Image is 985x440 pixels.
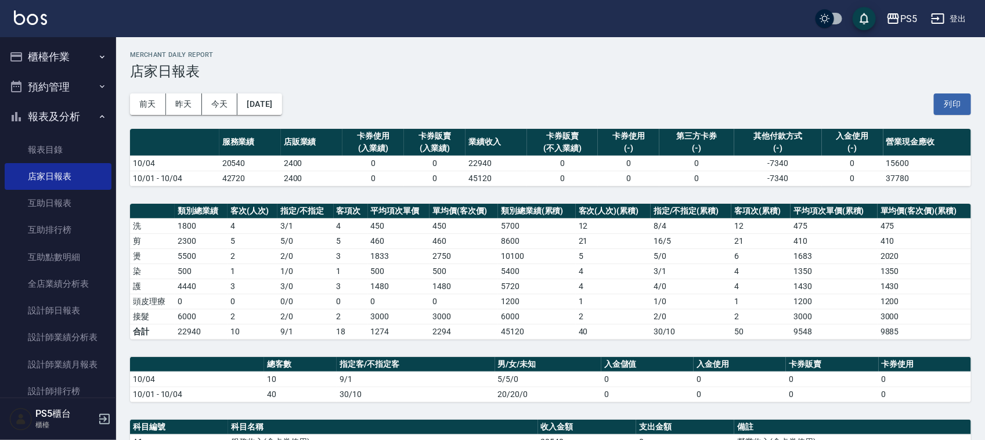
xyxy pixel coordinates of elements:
a: 設計師日報表 [5,297,111,324]
button: 櫃檯作業 [5,42,111,72]
th: 指定/不指定(累積) [651,204,731,219]
td: 0 [228,294,277,309]
td: 5700 [498,218,576,233]
td: 5 [334,233,368,248]
td: 1683 [791,248,878,264]
td: 洗 [130,218,175,233]
td: 0 [334,294,368,309]
td: 16 / 5 [651,233,731,248]
td: 18 [334,324,368,339]
td: 0 [822,171,883,186]
th: 科目編號 [130,420,228,435]
table: a dense table [130,204,971,340]
th: 單均價(客次價) [430,204,498,219]
td: 6 [731,248,791,264]
td: 6000 [175,309,228,324]
td: 0 [404,156,466,171]
td: 0 [879,387,971,402]
td: 500 [430,264,498,279]
a: 設計師排行榜 [5,378,111,405]
td: 0 [175,294,228,309]
td: 2300 [175,233,228,248]
td: 475 [791,218,878,233]
td: 21 [731,233,791,248]
a: 設計師業績分析表 [5,324,111,351]
h5: PS5櫃台 [35,408,95,420]
a: 店家日報表 [5,163,111,190]
td: 2 / 0 [277,248,333,264]
table: a dense table [130,357,971,402]
td: 0 [601,372,694,387]
td: 2 [731,309,791,324]
th: 客項次(累積) [731,204,791,219]
td: 4 / 0 [651,279,731,294]
td: 5/5/0 [495,372,601,387]
td: 10/04 [130,372,264,387]
th: 支出金額 [636,420,734,435]
th: 平均項次單價 [368,204,430,219]
button: 今天 [202,93,238,115]
th: 業績收入 [466,129,527,156]
td: 0 [694,372,786,387]
th: 卡券販賣 [786,357,878,372]
td: 3000 [791,309,878,324]
div: 卡券販賣 [407,130,463,142]
td: 1200 [791,294,878,309]
td: 4 [731,279,791,294]
td: 42720 [219,171,281,186]
div: 卡券販賣 [530,130,595,142]
button: 前天 [130,93,166,115]
td: 5 / 0 [277,233,333,248]
td: 10 [264,372,337,387]
td: 30/10 [651,324,731,339]
td: 22940 [175,324,228,339]
td: -7340 [734,171,822,186]
td: 5 / 0 [651,248,731,264]
td: 2 [228,309,277,324]
td: 9/1 [337,372,495,387]
th: 類別總業績(累積) [498,204,576,219]
td: 3000 [368,309,430,324]
td: 10100 [498,248,576,264]
td: 染 [130,264,175,279]
td: 1 / 0 [651,294,731,309]
td: 0 [659,156,734,171]
th: 服務業績 [219,129,281,156]
td: 2 / 0 [277,309,333,324]
td: 4 [228,218,277,233]
img: Person [9,407,33,431]
td: 4 [576,279,651,294]
td: -7340 [734,156,822,171]
th: 客項次 [334,204,368,219]
div: 卡券使用 [601,130,656,142]
td: 40 [264,387,337,402]
td: 12 [731,218,791,233]
td: 22940 [466,156,527,171]
a: 互助排行榜 [5,217,111,243]
td: 9/1 [277,324,333,339]
td: 護 [130,279,175,294]
td: 4 [334,218,368,233]
a: 設計師業績月報表 [5,351,111,378]
td: 40 [576,324,651,339]
td: 0 [822,156,883,171]
th: 科目名稱 [228,420,537,435]
div: (不入業績) [530,142,595,154]
td: 21 [576,233,651,248]
div: (-) [825,142,881,154]
td: 0 [527,171,598,186]
td: 10/04 [130,156,219,171]
td: 5 [576,248,651,264]
td: 45120 [466,171,527,186]
td: 0 [342,156,404,171]
div: 第三方卡券 [662,130,731,142]
td: 0 [879,372,971,387]
td: 2 [334,309,368,324]
td: 1 [228,264,277,279]
td: 2400 [281,171,342,186]
th: 客次(人次)(累積) [576,204,651,219]
td: 3000 [430,309,498,324]
td: 3 [334,279,368,294]
p: 櫃檯 [35,420,95,430]
td: 1480 [430,279,498,294]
